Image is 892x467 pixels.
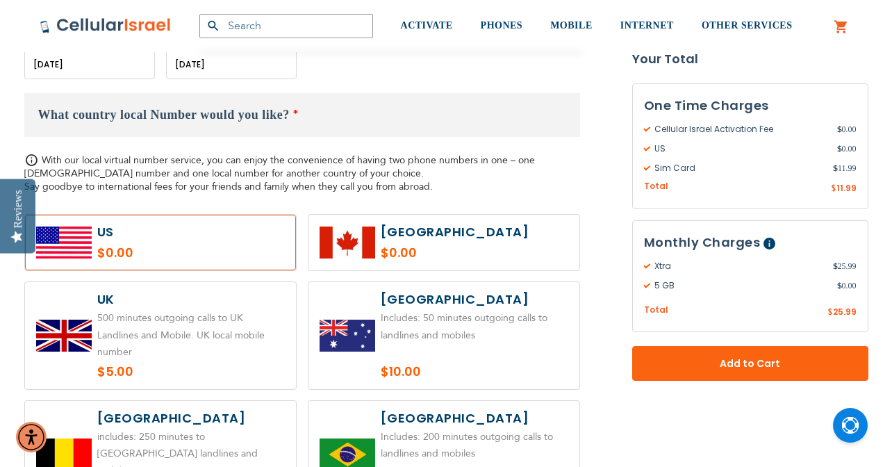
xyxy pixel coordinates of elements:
span: $ [837,123,842,136]
span: With our local virtual number service, you can enjoy the convenience of having two phone numbers ... [24,154,535,193]
span: 0.00 [837,279,857,292]
span: US [644,142,837,155]
span: Total [644,180,668,193]
span: $ [831,183,836,195]
input: MM/DD/YYYY [24,49,155,79]
span: ACTIVATE [401,20,453,31]
span: $ [833,260,838,272]
span: What country local Number would you like? [38,108,290,122]
span: Xtra [644,260,833,272]
span: Total [644,304,668,317]
span: MOBILE [550,20,593,31]
h3: One Time Charges [644,95,857,116]
span: INTERNET [620,20,674,31]
strong: Your Total [632,49,868,69]
button: Add to Cart [632,346,868,381]
div: Accessibility Menu [16,422,47,452]
span: 0.00 [837,123,857,136]
span: $ [833,162,838,174]
span: Add to Cart [678,357,823,371]
input: Search [199,14,373,38]
span: $ [827,306,833,319]
img: Cellular Israel Logo [40,17,172,34]
span: 5 GB [644,279,837,292]
span: 25.99 [833,306,857,318]
span: 0.00 [837,142,857,155]
span: Cellular Israel Activation Fee [644,123,837,136]
span: 25.99 [833,260,857,272]
span: PHONES [481,20,523,31]
span: $ [837,279,842,292]
span: Sim Card [644,162,833,174]
span: Monthly Charges [644,233,761,251]
span: Help [763,238,775,249]
span: OTHER SERVICES [702,20,793,31]
span: $ [837,142,842,155]
span: 11.99 [833,162,857,174]
div: Reviews [12,190,24,228]
input: MM/DD/YYYY [166,49,297,79]
span: 11.99 [836,182,857,194]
